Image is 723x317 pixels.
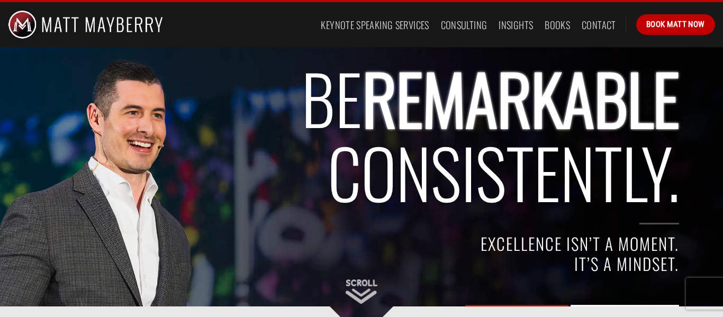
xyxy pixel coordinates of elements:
a: Consulting [441,15,487,34]
img: Matt Mayberry [8,2,163,47]
span: Consistently. [328,122,679,222]
a: Insights [499,15,533,34]
a: Book Matt Now [636,14,715,34]
h4: IT’S A MINDSET. [87,254,679,274]
h2: BE [87,61,679,210]
img: Scroll Down [346,279,377,304]
span: REMARKABLE [362,48,679,148]
a: Contact [582,15,616,34]
h4: EXCELLENCE ISN’T A MOMENT. [87,234,679,254]
a: Books [545,15,570,34]
span: Book Matt Now [646,18,705,31]
a: Keynote Speaking Services [321,15,429,34]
